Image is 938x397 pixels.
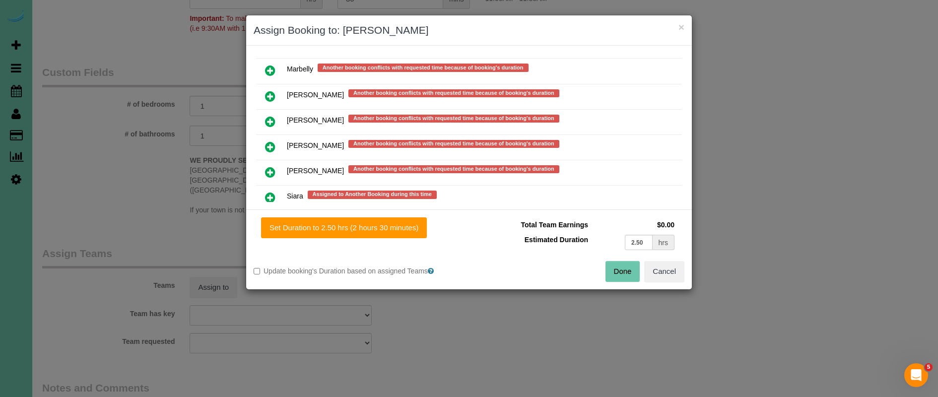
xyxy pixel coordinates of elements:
[925,363,933,371] span: 5
[254,23,684,38] h3: Assign Booking to: [PERSON_NAME]
[678,22,684,32] button: ×
[287,193,303,200] span: Siara
[476,217,591,232] td: Total Team Earnings
[591,217,677,232] td: $0.00
[318,64,529,71] span: Another booking conflicts with requested time because of booking's duration
[653,235,674,250] div: hrs
[348,115,559,123] span: Another booking conflicts with requested time because of booking's duration
[644,261,684,282] button: Cancel
[287,91,344,99] span: [PERSON_NAME]
[287,66,313,73] span: Marbelly
[348,165,559,173] span: Another booking conflicts with requested time because of booking's duration
[525,236,588,244] span: Estimated Duration
[261,217,427,238] button: Set Duration to 2.50 hrs (2 hours 30 minutes)
[308,191,437,198] span: Assigned to Another Booking during this time
[287,167,344,175] span: [PERSON_NAME]
[287,116,344,124] span: [PERSON_NAME]
[348,89,559,97] span: Another booking conflicts with requested time because of booking's duration
[254,268,260,274] input: Update booking's Duration based on assigned Teams
[904,363,928,387] iframe: Intercom live chat
[605,261,640,282] button: Done
[287,141,344,149] span: [PERSON_NAME]
[254,266,462,276] label: Update booking's Duration based on assigned Teams
[348,140,559,148] span: Another booking conflicts with requested time because of booking's duration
